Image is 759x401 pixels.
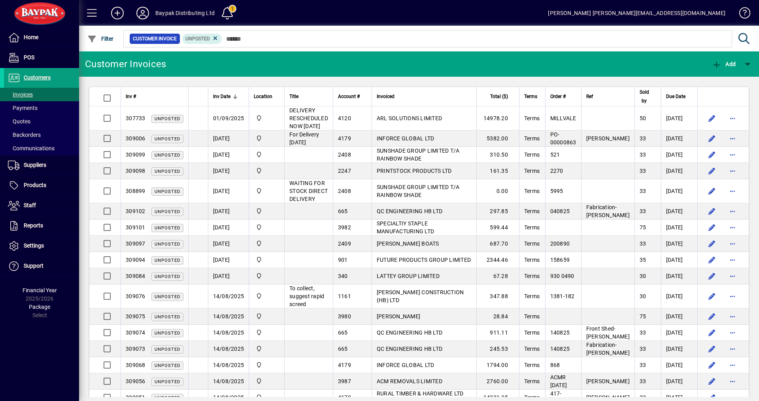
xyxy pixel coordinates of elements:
div: Ref [586,92,630,101]
mat-chip: Customer Invoice Status: Unposted [182,34,222,44]
a: Invoices [4,88,79,101]
span: 665 [338,208,348,214]
span: ACMR [DATE] [550,374,567,388]
span: 901 [338,257,348,263]
button: More options [726,185,739,197]
span: Unposted [155,136,180,142]
span: Communications [8,145,55,151]
span: Baypak - Onekawa [254,166,279,175]
span: Unposted [155,258,180,263]
td: [DATE] [661,357,697,373]
span: 33 [640,362,646,368]
span: 4179 [338,135,351,142]
span: PRINTSTOCK PRODUCTS LTD [377,168,452,174]
span: 1161 [338,293,351,299]
button: Edit [706,290,718,303]
span: Terms [524,135,540,142]
span: Terms [524,378,540,384]
span: Unposted [155,189,180,194]
span: 35 [640,257,646,263]
span: Terms [524,362,540,368]
button: More options [726,132,739,145]
span: Baypak - Onekawa [254,223,279,232]
span: [PERSON_NAME] [586,135,630,142]
button: Edit [706,270,718,282]
span: [PERSON_NAME] [377,313,420,320]
span: Unposted [155,274,180,279]
span: 33 [640,151,646,158]
span: 33 [640,208,646,214]
a: Home [4,28,79,47]
button: More options [726,112,739,125]
span: Package [29,304,50,310]
span: [PERSON_NAME] [586,378,630,384]
a: Staff [4,196,79,216]
span: Terms [524,92,537,101]
td: 1794.00 [476,357,519,373]
span: 309084 [126,273,145,279]
span: SUNSHADE GROUP LIMITED T/A RAINBOW SHADE [377,184,460,198]
span: FUTURE PRODUCTS GROUP LIMITED [377,257,471,263]
span: 33 [640,378,646,384]
td: 67.28 [476,268,519,284]
span: Due Date [666,92,685,101]
button: Edit [706,221,718,234]
span: Total ($) [490,92,508,101]
button: More options [726,148,739,161]
span: 33 [640,188,646,194]
span: Inv # [126,92,136,101]
td: 599.44 [476,219,519,236]
span: 309006 [126,135,145,142]
span: Baypak - Onekawa [254,114,279,123]
span: 50 [640,115,646,121]
span: QC ENGINEERING HB LTD [377,208,442,214]
span: 3980 [338,313,351,320]
td: 14/08/2025 [208,341,249,357]
td: 14978.20 [476,106,519,131]
button: Profile [130,6,155,20]
span: Unposted [155,116,180,121]
td: [DATE] [661,219,697,236]
button: More options [726,359,739,371]
div: Location [254,92,279,101]
div: Baypak Distributing Ltd [155,7,215,19]
a: Settings [4,236,79,256]
button: More options [726,375,739,388]
button: More options [726,310,739,323]
div: Customer Invoices [85,58,166,70]
span: 33 [640,346,646,352]
button: More options [726,221,739,234]
span: Baypak - Onekawa [254,312,279,321]
span: Unposted [155,225,180,231]
span: Front Shed-[PERSON_NAME] [586,325,630,340]
td: 245.53 [476,341,519,357]
span: Add [712,61,736,67]
td: 14/08/2025 [208,357,249,373]
div: Due Date [666,92,693,101]
span: 340 [338,273,348,279]
span: 309051 [126,394,145,401]
span: Terms [524,313,540,320]
a: Backorders [4,128,79,142]
span: Fabrication-[PERSON_NAME] [586,204,630,218]
span: QC ENGINEERING HB LTD [377,329,442,336]
td: 14/08/2025 [208,325,249,341]
span: Account # [338,92,360,101]
span: 140825 [550,346,570,352]
span: 309098 [126,168,145,174]
a: Reports [4,216,79,236]
button: Add [105,6,130,20]
td: [DATE] [661,203,697,219]
td: 14/08/2025 [208,284,249,308]
td: 347.88 [476,284,519,308]
button: Edit [706,237,718,250]
button: Filter [85,32,116,46]
span: 307733 [126,115,145,121]
span: Terms [524,208,540,214]
span: 75 [640,313,646,320]
span: Unposted [155,169,180,174]
span: 309099 [126,151,145,158]
span: Location [254,92,272,101]
span: Quotes [8,118,30,125]
div: Order # [550,92,576,101]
